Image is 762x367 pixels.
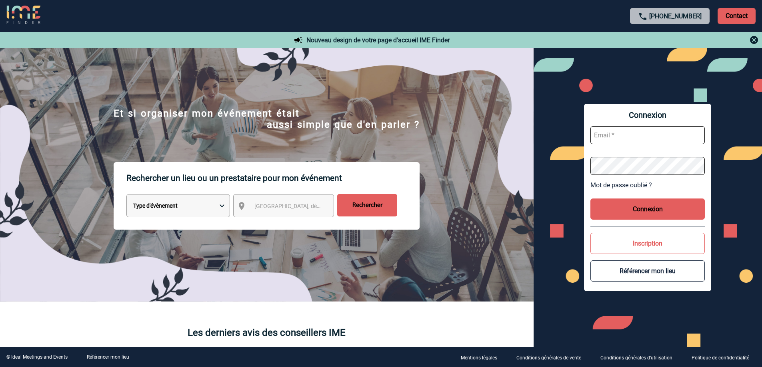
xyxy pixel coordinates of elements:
a: Mot de passe oublié ? [590,181,705,189]
a: Conditions générales de vente [510,353,594,361]
p: Conditions générales de vente [516,355,581,361]
input: Rechercher [337,194,397,216]
a: Politique de confidentialité [685,353,762,361]
button: Référencer mon lieu [590,260,705,282]
div: © Ideal Meetings and Events [6,354,68,360]
a: Conditions générales d'utilisation [594,353,685,361]
input: Email * [590,126,705,144]
p: Conditions générales d'utilisation [600,355,672,361]
p: Contact [718,8,756,24]
span: Connexion [590,110,705,120]
a: Référencer mon lieu [87,354,129,360]
a: Mentions légales [454,353,510,361]
p: Rechercher un lieu ou un prestataire pour mon événement [126,162,420,194]
a: [PHONE_NUMBER] [649,12,702,20]
p: Politique de confidentialité [692,355,749,361]
button: Connexion [590,198,705,220]
img: call-24-px.png [638,12,648,21]
p: Mentions légales [461,355,497,361]
button: Inscription [590,233,705,254]
span: [GEOGRAPHIC_DATA], département, région... [254,203,366,209]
